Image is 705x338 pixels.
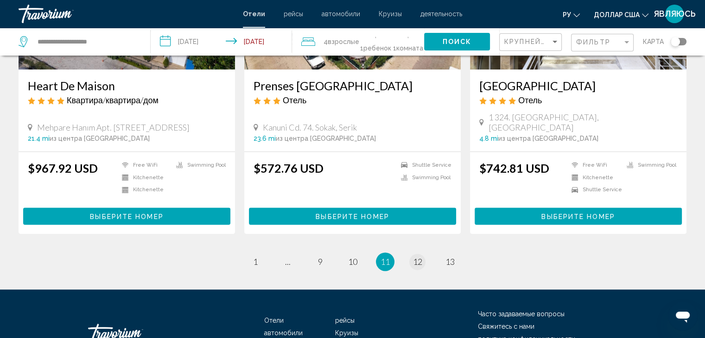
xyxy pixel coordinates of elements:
[28,95,226,105] div: 4 star Apartment
[504,38,615,45] span: Крупнейшие сбережения
[668,301,698,331] iframe: Кнопка запуска окна обмена сообщениями
[396,174,451,182] li: Swimming Pool
[478,323,534,330] a: Свяжитесь с нами
[67,95,159,105] span: Квартира/квартира/дом
[243,10,265,18] a: Отели
[654,9,696,19] font: ЯВЛЯЮСЬ
[424,33,490,50] button: Поиск
[392,29,424,55] span: , 1
[283,95,306,105] span: Отель
[264,329,303,337] a: автомобили
[541,213,615,220] span: Выберите номер
[292,28,424,56] button: Travelers: 4 adults, 1 child
[50,135,150,142] span: из центра [GEOGRAPHIC_DATA]
[571,33,634,52] button: Filter
[664,38,686,46] button: Toggle map
[475,210,682,220] a: Выберите номер
[335,317,355,324] a: рейсы
[28,135,50,142] span: 21.4 mi
[662,4,686,24] button: Меню пользователя
[117,186,171,194] li: Kitchenette
[379,10,402,18] a: Круизы
[151,28,292,56] button: Check-in date: Aug 23, 2025 Check-out date: Aug 26, 2025
[171,161,226,169] li: Swimming Pool
[23,207,230,225] button: Выберите номер
[285,257,291,267] span: ...
[276,135,376,142] span: из центра [GEOGRAPHIC_DATA]
[563,8,580,21] button: Изменить язык
[475,207,682,225] button: Выберите номер
[479,95,677,105] div: 4 star Hotel
[37,122,190,132] span: Mehpare Hanım Apt. [STREET_ADDRESS]
[563,11,571,19] font: ру
[316,213,389,220] span: Выберите номер
[576,38,610,46] span: Фильтр
[643,35,664,48] span: карта
[90,213,163,220] span: Выберите номер
[249,210,456,220] a: Выберите номер
[23,210,230,220] a: Выберите номер
[396,44,423,52] span: Комната
[518,95,542,105] span: Отель
[567,174,622,182] li: Kitchenette
[284,10,303,18] a: рейсы
[335,329,358,337] a: Круизы
[479,79,677,93] a: [GEOGRAPHIC_DATA]
[445,257,455,267] span: 13
[19,5,234,23] a: Травориум
[489,112,677,132] span: 1 324. [GEOGRAPHIC_DATA], [GEOGRAPHIC_DATA]
[567,161,622,169] li: Free WiFi
[264,317,284,324] a: Отели
[479,161,549,175] ins: $742.81 USD
[359,29,392,55] span: , 1
[318,257,323,267] span: 9
[322,10,360,18] a: автомобили
[254,95,451,105] div: 3 star Hotel
[413,257,422,267] span: 12
[328,38,359,45] span: Взрослые
[396,161,451,169] li: Shuttle Service
[19,252,686,271] ul: Pagination
[594,8,648,21] button: Изменить валюту
[622,161,677,169] li: Swimming Pool
[254,135,276,142] span: 23.6 mi
[504,38,559,46] mat-select: Sort by
[567,186,622,194] li: Shuttle Service
[498,135,598,142] span: из центра [GEOGRAPHIC_DATA]
[420,10,462,18] a: деятельность
[117,161,171,169] li: Free WiFi
[479,135,498,142] span: 4.8 mi
[28,79,226,93] a: Heart De Maison
[443,38,472,46] span: Поиск
[254,161,324,175] ins: $572.76 USD
[594,11,640,19] font: доллар США
[117,174,171,182] li: Kitchenette
[28,161,98,175] ins: $967.92 USD
[249,207,456,225] button: Выберите номер
[381,257,390,267] span: 11
[263,122,357,132] span: Kanuni Cd. 74. Sokak, Serik
[348,257,357,267] span: 10
[254,79,451,93] a: Prenses [GEOGRAPHIC_DATA]
[478,310,565,318] a: Часто задаваемые вопросы
[363,44,391,52] span: Ребенок
[324,35,359,48] span: 4
[253,257,258,267] span: 1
